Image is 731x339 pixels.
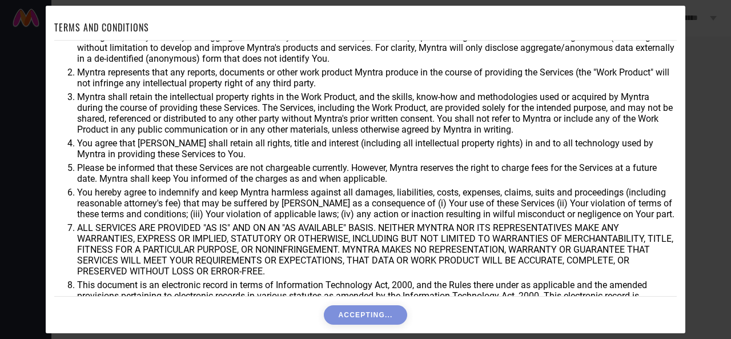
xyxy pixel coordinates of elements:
li: You hereby agree to indemnify and keep Myntra harmless against all damages, liabilities, costs, e... [77,187,677,220]
li: Please be informed that these Services are not chargeable currently. However, Myntra reserves the... [77,162,677,184]
li: Myntra shall retain the intellectual property rights in the Work Product, and the skills, know-ho... [77,91,677,135]
li: You agree that [PERSON_NAME] shall retain all rights, title and interest (including all intellect... [77,138,677,159]
h1: TERMS AND CONDITIONS [54,21,149,34]
li: This document is an electronic record in terms of Information Technology Act, 2000, and the Rules... [77,280,677,312]
li: ALL SERVICES ARE PROVIDED "AS IS" AND ON AN "AS AVAILABLE" BASIS. NEITHER MYNTRA NOR ITS REPRESEN... [77,222,677,277]
li: You agree that Myntra may use aggregate and anonymized data for any business purpose during or af... [77,31,677,64]
li: Myntra represents that any reports, documents or other work product Myntra produce in the course ... [77,67,677,89]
